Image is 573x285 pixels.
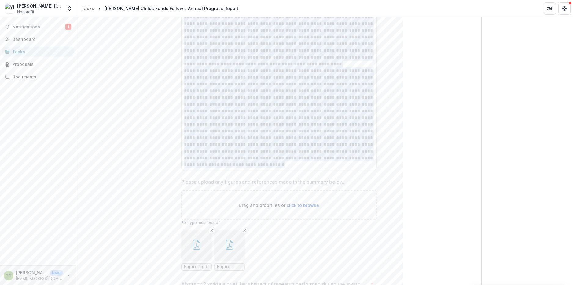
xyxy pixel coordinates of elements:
span: Figure 2.pdf [217,264,242,269]
img: Yitzhak (Itzak) Norman [5,4,15,13]
p: File type must be .pdf [181,220,377,225]
a: Documents [2,72,74,82]
span: Notifications [12,24,65,30]
div: Proposals [12,61,69,67]
span: 1 [65,24,71,30]
div: Remove FileFigure 1.pdf [181,230,212,271]
p: [EMAIL_ADDRESS][DOMAIN_NAME] [16,276,63,281]
button: Remove File [208,227,215,234]
div: [PERSON_NAME] Childs Funds Fellow’s Annual Progress Report [105,5,238,12]
button: Notifications1 [2,22,74,32]
a: Tasks [79,4,97,13]
div: Dashboard [12,36,69,42]
span: click to browse [287,203,319,208]
span: Figure 1.pdf [184,264,209,269]
div: Tasks [81,5,94,12]
nav: breadcrumb [79,4,241,13]
button: Remove File [241,227,248,234]
button: Open entity switcher [65,2,74,15]
div: Remove FileFigure 2.pdf [214,230,245,271]
div: Tasks [12,49,69,55]
button: Get Help [558,2,571,15]
button: Partners [544,2,556,15]
span: Nonprofit [17,9,34,15]
p: [PERSON_NAME] [16,269,48,276]
p: User [50,270,63,276]
div: Yitzhak Norman [6,273,11,277]
a: Proposals [2,59,74,69]
p: Drag and drop files or [239,202,319,208]
p: Please upload any figures and references made in the summary below. [181,178,344,186]
div: Documents [12,74,69,80]
button: More [65,272,72,279]
a: Tasks [2,47,74,57]
div: [PERSON_NAME] ([PERSON_NAME] [17,3,63,9]
a: Dashboard [2,34,74,44]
